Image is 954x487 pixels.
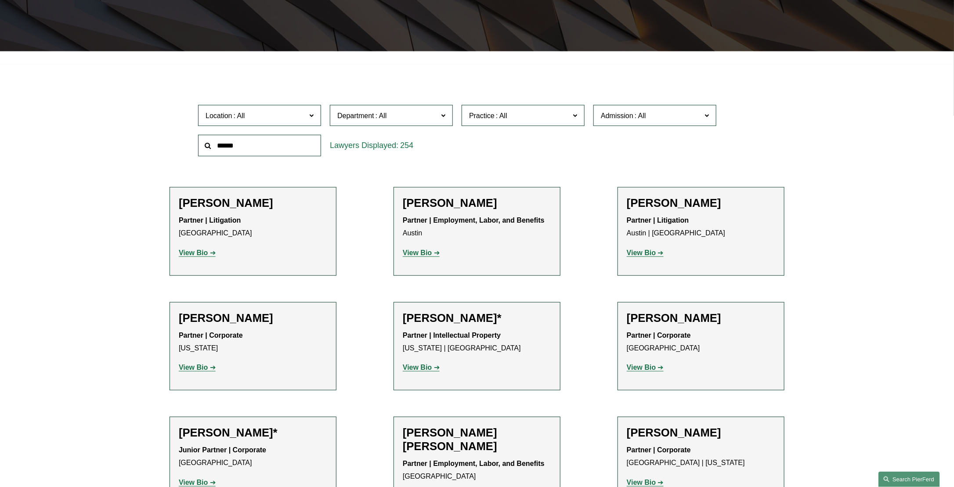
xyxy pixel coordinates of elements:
[627,426,775,440] h2: [PERSON_NAME]
[179,364,208,371] strong: View Bio
[627,311,775,325] h2: [PERSON_NAME]
[206,112,232,119] span: Location
[403,458,551,483] p: [GEOGRAPHIC_DATA]
[337,112,374,119] span: Department
[627,446,691,454] strong: Partner | Corporate
[403,364,432,371] strong: View Bio
[627,364,664,371] a: View Bio
[601,112,633,119] span: Admission
[179,426,327,440] h2: [PERSON_NAME]*
[179,332,243,339] strong: Partner | Corporate
[179,479,216,486] a: View Bio
[403,249,432,256] strong: View Bio
[627,249,656,256] strong: View Bio
[627,332,691,339] strong: Partner | Corporate
[179,311,327,325] h2: [PERSON_NAME]
[627,444,775,469] p: [GEOGRAPHIC_DATA] | [US_STATE]
[627,214,775,240] p: Austin | [GEOGRAPHIC_DATA]
[627,216,689,224] strong: Partner | Litigation
[403,426,551,453] h2: [PERSON_NAME] [PERSON_NAME]
[878,472,940,487] a: Search this site
[403,214,551,240] p: Austin
[627,249,664,256] a: View Bio
[403,311,551,325] h2: [PERSON_NAME]*
[403,460,545,467] strong: Partner | Employment, Labor, and Benefits
[403,364,440,371] a: View Bio
[179,216,241,224] strong: Partner | Litigation
[469,112,495,119] span: Practice
[627,329,775,355] p: [GEOGRAPHIC_DATA]
[403,196,551,210] h2: [PERSON_NAME]
[179,479,208,486] strong: View Bio
[179,214,327,240] p: [GEOGRAPHIC_DATA]
[403,249,440,256] a: View Bio
[403,329,551,355] p: [US_STATE] | [GEOGRAPHIC_DATA]
[400,141,413,150] span: 254
[627,479,664,486] a: View Bio
[403,216,545,224] strong: Partner | Employment, Labor, and Benefits
[179,249,208,256] strong: View Bio
[179,364,216,371] a: View Bio
[403,332,501,339] strong: Partner | Intellectual Property
[179,329,327,355] p: [US_STATE]
[179,444,327,469] p: [GEOGRAPHIC_DATA]
[179,446,266,454] strong: Junior Partner | Corporate
[627,479,656,486] strong: View Bio
[627,196,775,210] h2: [PERSON_NAME]
[627,364,656,371] strong: View Bio
[179,249,216,256] a: View Bio
[179,196,327,210] h2: [PERSON_NAME]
